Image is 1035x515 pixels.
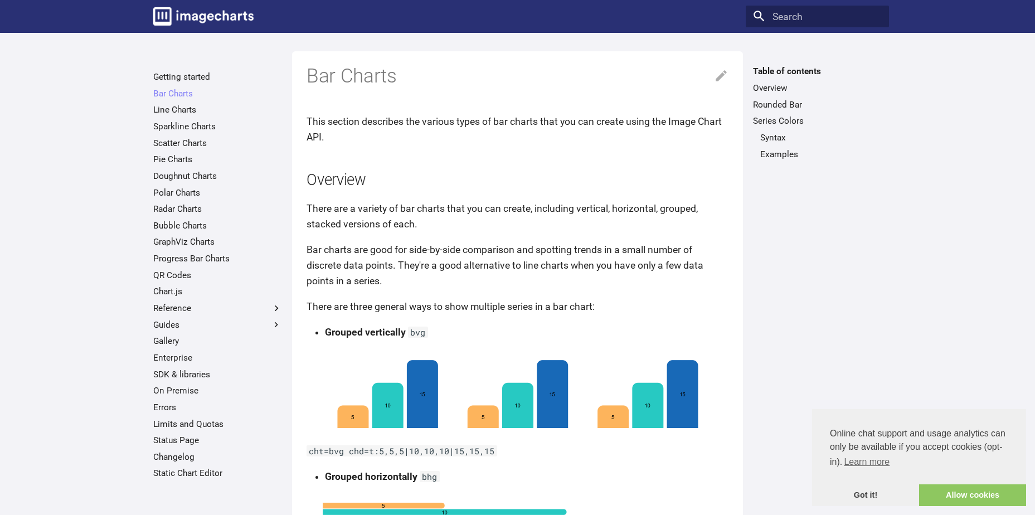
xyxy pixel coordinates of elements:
a: Status Page [153,435,282,446]
a: Doughnut Charts [153,171,282,182]
a: GraphViz Charts [153,236,282,247]
nav: Table of contents [746,66,889,159]
a: SDK & libraries [153,369,282,380]
a: Sparkline Charts [153,121,282,132]
label: Reference [153,303,282,314]
a: Errors [153,402,282,413]
span: Online chat support and usage analytics can only be available if you accept cookies (opt-in). [830,427,1008,470]
p: Bar charts are good for side-by-side comparison and spotting trends in a small number of discrete... [307,242,728,289]
p: There are three general ways to show multiple series in a bar chart: [307,299,728,314]
a: Getting started [153,71,282,82]
a: On Premise [153,385,282,396]
a: Enterprise [153,352,282,363]
a: Static Chart Editor [153,468,282,479]
a: Gallery [153,336,282,347]
code: bvg [408,327,428,338]
p: This section describes the various types of bar charts that you can create using the Image Chart ... [307,114,728,145]
a: Bar Charts [153,88,282,99]
input: Search [746,6,889,28]
a: Pie Charts [153,154,282,165]
nav: Series Colors [753,132,882,160]
a: QR Codes [153,270,282,281]
h2: Overview [307,169,728,191]
a: Chart.js [153,286,282,297]
a: Radar Charts [153,203,282,215]
a: Series Colors [753,115,882,127]
img: chart [323,350,713,434]
a: Examples [760,149,882,160]
p: There are a variety of bar charts that you can create, including vertical, horizontal, grouped, s... [307,201,728,232]
a: learn more about cookies [842,454,891,470]
a: Scatter Charts [153,138,282,149]
h1: Bar Charts [307,64,728,89]
a: allow cookies [919,484,1026,507]
label: Guides [153,319,282,331]
a: Overview [753,82,882,94]
img: logo [153,7,254,26]
a: Syntax [760,132,882,143]
strong: Grouped vertically [325,327,406,338]
div: cookieconsent [812,409,1026,506]
a: Progress Bar Charts [153,253,282,264]
a: Changelog [153,451,282,463]
code: bhg [420,471,440,482]
a: Limits and Quotas [153,419,282,430]
a: Line Charts [153,104,282,115]
code: cht=bvg chd=t:5,5,5|10,10,10|15,15,15 [307,445,497,456]
a: dismiss cookie message [812,484,919,507]
a: Bubble Charts [153,220,282,231]
label: Table of contents [746,66,889,77]
a: Polar Charts [153,187,282,198]
a: Rounded Bar [753,99,882,110]
a: Image-Charts documentation [148,2,259,30]
strong: Grouped horizontally [325,471,417,482]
